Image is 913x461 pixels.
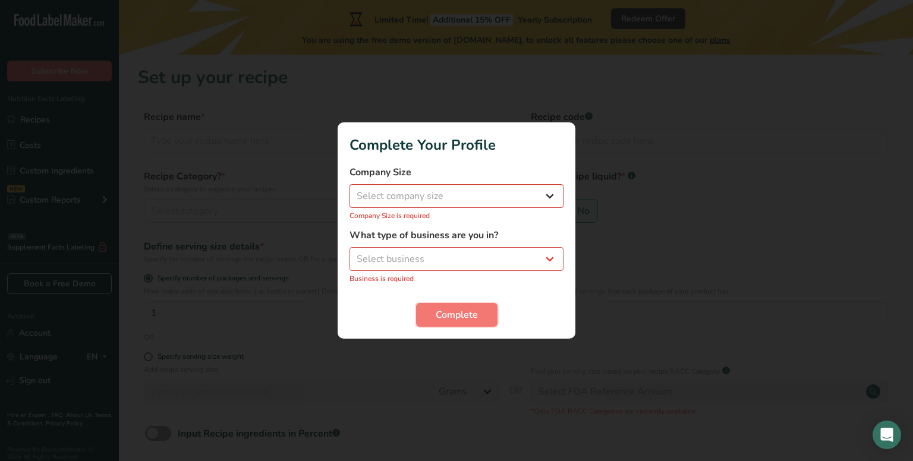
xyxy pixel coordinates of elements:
[350,228,563,242] label: What type of business are you in?
[350,165,563,179] label: Company Size
[873,421,901,449] div: Open Intercom Messenger
[436,308,478,322] span: Complete
[416,303,498,327] button: Complete
[350,273,563,284] p: Business is required
[350,210,563,221] p: Company Size is required
[350,134,563,156] h1: Complete Your Profile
